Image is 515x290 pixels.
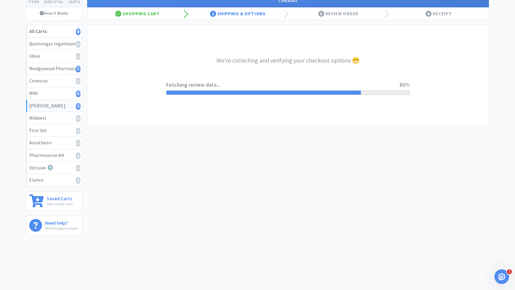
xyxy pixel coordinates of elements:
[389,8,489,20] div: Receipt
[26,174,82,186] a: Elanco0
[76,41,80,48] i: 0
[26,125,82,137] a: First Vet0
[188,8,288,20] div: Shipping & Options
[26,50,82,63] a: Idexx0
[76,140,80,147] i: 0
[29,52,79,60] div: Idexx
[29,28,47,34] strong: All Carts
[29,40,79,48] div: Boehringer Ingelheim
[400,81,410,88] span: 80%
[26,87,82,100] a: MWI5
[494,269,509,284] iframe: Intercom live chat
[288,8,389,20] div: Review Order
[76,128,80,134] i: 0
[29,127,79,135] div: First Vet
[29,164,79,172] div: Vetcove
[26,25,82,38] a: All Carts8
[45,225,78,231] p: We're happy to assist!
[26,38,82,50] a: Boehringer Ingelheim0
[26,149,82,162] a: Pharmsource AH0
[26,7,82,19] a: How It Works
[26,162,82,174] a: Vetcove0
[166,56,410,65] h3: We're collecting and verifying your checkout options 😁
[76,90,80,97] i: 5
[26,63,82,75] a: Wedgewood Pharmacy1
[26,112,82,125] a: Midwest0
[76,165,80,172] i: 0
[87,8,188,20] div: Shopping Cart
[76,66,80,72] i: 1
[76,177,80,184] i: 0
[76,78,80,85] i: 0
[29,102,79,110] div: [PERSON_NAME]
[29,89,79,97] div: MWI
[29,114,79,122] div: Midwest
[318,11,324,17] span: 3
[29,151,79,159] div: Pharmsource AH
[76,53,80,60] i: 0
[210,11,216,17] span: 2
[26,100,82,112] a: [PERSON_NAME]2
[76,152,80,159] i: 0
[45,219,78,225] h6: Need help?
[507,269,512,274] span: 1
[47,194,73,201] h6: Saved Carts
[425,11,432,17] span: 4
[26,137,82,149] a: Amatheon0
[47,201,73,207] p: View saved carts
[76,115,80,122] i: 0
[76,28,80,35] i: 8
[29,65,79,73] div: Wedgewood Pharmacy
[26,191,82,211] a: Saved CartsView saved carts
[76,103,80,110] i: 2
[29,176,79,184] div: Elanco
[29,139,79,147] div: Amatheon
[166,81,400,89] span: Fetching review data...
[29,77,79,85] div: Covetrus
[26,75,82,87] a: Covetrus0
